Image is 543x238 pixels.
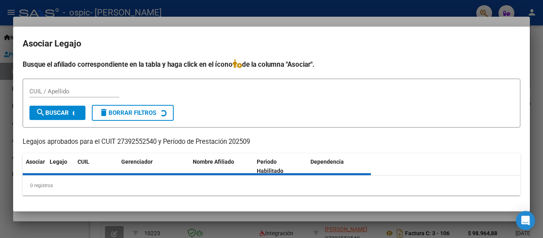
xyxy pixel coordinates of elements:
p: Legajos aprobados para el CUIT 27392552540 y Período de Prestación 202509 [23,137,520,147]
button: Borrar Filtros [92,105,174,121]
datatable-header-cell: CUIL [74,153,118,180]
h2: Asociar Legajo [23,36,520,51]
span: Periodo Habilitado [257,159,283,174]
mat-icon: delete [99,108,109,117]
datatable-header-cell: Nombre Afiliado [190,153,254,180]
mat-icon: search [36,108,45,117]
datatable-header-cell: Periodo Habilitado [254,153,307,180]
datatable-header-cell: Dependencia [307,153,371,180]
span: Dependencia [310,159,344,165]
span: CUIL [78,159,89,165]
div: Open Intercom Messenger [516,211,535,230]
div: 0 registros [23,176,520,195]
datatable-header-cell: Legajo [47,153,74,180]
button: Buscar [29,106,85,120]
datatable-header-cell: Asociar [23,153,47,180]
h4: Busque el afiliado correspondiente en la tabla y haga click en el ícono de la columna "Asociar". [23,59,520,70]
span: Borrar Filtros [99,109,156,116]
span: Gerenciador [121,159,153,165]
datatable-header-cell: Gerenciador [118,153,190,180]
span: Buscar [36,109,69,116]
span: Legajo [50,159,67,165]
span: Nombre Afiliado [193,159,234,165]
span: Asociar [26,159,45,165]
